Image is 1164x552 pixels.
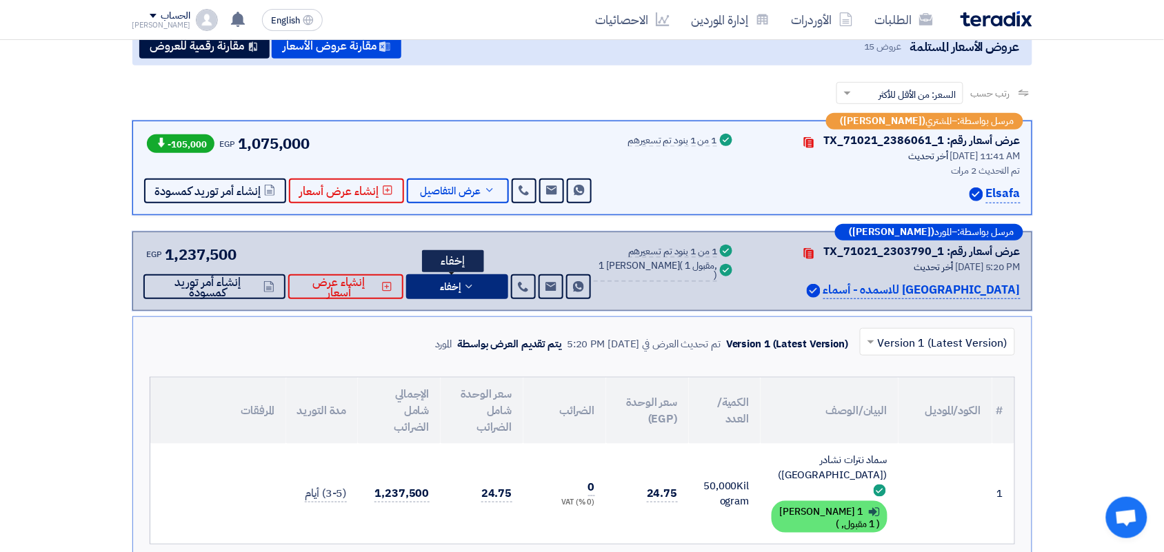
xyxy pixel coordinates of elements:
span: إنشاء عرض أسعار [299,277,379,298]
div: – [835,224,1023,241]
span: ) [714,268,717,283]
button: إخفاء [406,274,508,299]
div: – [826,113,1023,130]
div: 1 من 1 بنود تم تسعيرهم [628,136,717,147]
th: الضرائب [523,378,606,444]
span: -105,000 [147,134,214,153]
span: مرسل بواسطة: [958,227,1014,237]
div: (0 %) VAT [534,497,595,509]
span: ( [877,517,881,531]
td: 1 [992,444,1014,544]
div: 1 [PERSON_NAME] [594,261,717,282]
button: إنشاء أمر توريد كمسودة [143,274,285,299]
div: تم تحديث العرض في [DATE] 5:20 PM [567,336,721,352]
span: English [271,16,300,25]
th: سعر الوحدة (EGP) [606,378,689,444]
button: مقارنة رقمية للعروض [139,34,270,59]
button: إنشاء أمر توريد كمسودة [144,178,286,203]
a: الأوردرات [781,3,864,36]
span: أخر تحديث [914,260,954,274]
span: عرض التفاصيل [421,186,481,196]
span: 0 [588,479,595,496]
th: البيان/الوصف [761,378,899,444]
span: 24.75 [647,485,678,502]
th: سعر الوحدة شامل الضرائب [441,378,523,444]
span: (3-5) أيام [305,485,346,502]
div: الحساب [161,10,190,22]
div: إخفاء [422,250,484,272]
div: 1 من 1 بنود تم تسعيرهم [628,247,717,258]
th: مدة التوريد [286,378,358,444]
span: المورد [935,227,952,237]
p: [GEOGRAPHIC_DATA] للاسمده - أسماء [823,281,1021,300]
img: profile_test.png [196,9,218,31]
div: عرض أسعار رقم: TX_71021_2386061_1 [824,132,1021,149]
span: 1,075,000 [238,132,310,155]
b: ([PERSON_NAME]) [850,227,935,237]
b: ([PERSON_NAME]) [841,116,926,126]
div: Version 1 (Latest Version) [726,336,848,352]
span: إنشاء أمر توريد كمسودة [154,277,261,298]
th: الكود/الموديل [899,378,992,444]
div: يتم تقديم العرض بواسطة [457,336,561,352]
span: رتب حسب [970,86,1010,101]
div: تم التحديث 2 مرات [752,163,1021,178]
th: # [992,378,1014,444]
th: المرفقات [150,378,286,444]
span: 1 مقبول, [842,517,875,531]
span: 1,237,500 [165,243,237,266]
span: إنشاء أمر توريد كمسودة [155,186,261,196]
th: الإجمالي شامل الضرائب [358,378,441,444]
a: إدارة الموردين [681,3,781,36]
a: الطلبات [864,3,944,36]
span: 1 مقبول, [685,258,717,273]
button: إنشاء عرض أسعار [288,274,403,299]
button: إنشاء عرض أسعار [289,178,404,203]
span: 24.75 [481,485,512,502]
div: 1 [PERSON_NAME] [772,501,887,533]
span: إنشاء عرض أسعار [300,186,379,196]
span: عروض 15 [864,39,901,54]
div: [PERSON_NAME] [132,21,191,29]
span: مرسل بواسطة: [958,116,1014,126]
div: عرض أسعار رقم: TX_71021_2303790_1 [824,243,1021,260]
span: عروض الأسعار المستلمة [910,37,1019,56]
button: عرض التفاصيل [407,178,509,203]
span: ( [680,258,683,273]
span: [DATE] 5:20 PM [956,260,1021,274]
span: ) [836,517,840,531]
p: Elsafa [986,185,1020,203]
span: السعر: من الأقل للأكثر [879,88,956,102]
img: Verified Account [807,284,821,298]
img: Verified Account [970,187,983,201]
div: المورد [435,336,452,352]
span: إخفاء [440,282,461,292]
span: EGP [147,248,163,260]
span: [DATE] 11:41 AM [950,149,1021,163]
th: الكمية/العدد [689,378,761,444]
div: سماد نترات نشادر ([GEOGRAPHIC_DATA]) [772,452,887,499]
button: مقارنة عروض الأسعار [272,34,401,59]
span: المشتري [926,116,952,126]
span: 1,237,500 [374,485,429,502]
span: أخر تحديث [909,149,948,163]
span: EGP [220,138,236,150]
a: الاحصائيات [585,3,681,36]
span: 50,000 [703,478,736,493]
button: English [262,9,323,31]
img: Teradix logo [961,11,1032,27]
div: Open chat [1106,497,1147,538]
td: Kilogram [689,444,761,544]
